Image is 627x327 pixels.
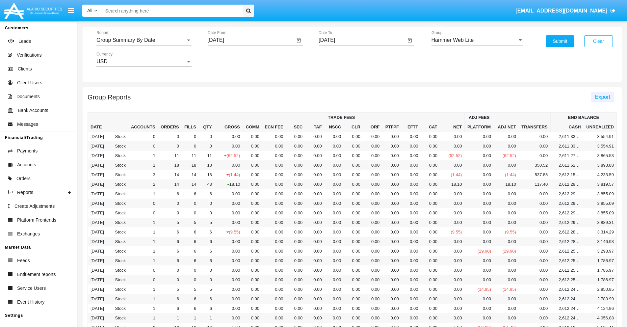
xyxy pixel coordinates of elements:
td: 0.00 [464,199,494,208]
td: 2,612,159.10 [550,170,583,179]
th: Cash [550,122,583,132]
td: 0.00 [519,132,550,141]
td: 14 [158,179,182,189]
a: All [82,7,102,14]
td: 0.00 [243,179,262,189]
td: 1 [128,227,158,237]
th: NSCC [325,122,344,132]
td: 0 [199,208,215,218]
td: 2,611,622.68 [550,160,583,170]
button: Open calendar [295,37,303,44]
td: 0.00 [421,199,440,208]
td: 0.00 [402,199,421,208]
td: 5 [199,218,215,227]
span: Group Summary By Date [96,37,155,43]
span: Verifications [17,52,41,59]
td: 0.00 [382,170,402,179]
a: [EMAIL_ADDRESS][DOMAIN_NAME] [512,2,619,20]
button: Clear [584,35,613,47]
td: 0.00 [440,189,465,199]
th: Trade Fees [243,113,440,123]
td: 0.00 [421,132,440,141]
td: 0 [199,199,215,208]
span: Bank Accounts [18,107,48,114]
span: Service Users [17,285,46,292]
td: 0.00 [344,199,363,208]
td: 0.00 [363,170,382,179]
td: 0.00 [325,227,344,237]
td: 0.00 [382,208,402,218]
td: 0.00 [440,141,465,151]
td: 1 [128,189,158,199]
td: 117.40 [519,179,550,189]
td: 3,554.91 [584,132,617,141]
td: 2 [128,179,158,189]
td: 0.00 [382,151,402,160]
td: 0.00 [286,141,305,151]
td: 3,819.57 [584,179,617,189]
span: Leads [18,38,31,45]
td: [DATE] [88,208,107,218]
td: 0.00 [243,141,262,151]
td: 0.00 [494,141,519,151]
td: 0.00 [440,218,465,227]
td: 0.00 [325,170,344,179]
td: 2,612,294.59 [550,208,583,218]
th: platform [464,122,494,132]
td: 0 [182,141,199,151]
td: 0.00 [363,208,382,218]
td: 6 [158,189,182,199]
td: 3,889.31 [584,218,617,227]
td: 0.00 [286,151,305,160]
td: 6 [199,189,215,199]
td: 0.00 [243,132,262,141]
td: 0.00 [325,132,344,141]
td: [DATE] [88,132,107,141]
th: Date [88,113,107,132]
th: Orders [158,113,182,132]
td: 0.00 [305,189,325,199]
th: Adj Fees [464,113,494,123]
td: 0.00 [325,199,344,208]
span: Reports [17,189,33,196]
td: [DATE] [88,151,107,160]
td: 3,554.91 [584,141,617,151]
td: 2,612,294.59 [550,199,583,208]
td: [DATE] [88,218,107,227]
td: 0.00 [262,179,286,189]
td: 0.00 [305,160,325,170]
td: 14 [182,179,199,189]
td: 0 [128,208,158,218]
td: 0.00 [464,141,494,151]
td: 0.00 [215,132,243,141]
td: 0.00 [519,199,550,208]
span: Client Users [17,79,42,86]
td: 14 [182,170,199,179]
td: 0.00 [402,179,421,189]
td: 0.00 [494,208,519,218]
td: 0.00 [215,208,243,218]
td: 0.00 [464,170,494,179]
td: 0.00 [440,199,465,208]
td: 5 [158,218,182,227]
td: 0.00 [464,132,494,141]
td: 0.00 [262,151,286,160]
td: 0.00 [262,170,286,179]
td: 0.00 [243,160,262,170]
td: (1.44) [215,170,243,179]
td: 6 [199,227,215,237]
td: 0.00 [421,218,440,227]
td: 3,893.88 [584,160,617,170]
td: 0 [182,208,199,218]
td: 0.00 [325,179,344,189]
span: Entitlement reports [17,271,56,278]
td: 0.00 [421,160,440,170]
td: 0.00 [402,189,421,199]
td: 3,865.53 [584,151,617,160]
td: Stock [107,160,128,170]
td: (1.44) [494,170,519,179]
td: 0.00 [262,189,286,199]
td: 2,611,334.68 [550,141,583,151]
td: 537.85 [519,170,550,179]
td: 0.00 [421,179,440,189]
